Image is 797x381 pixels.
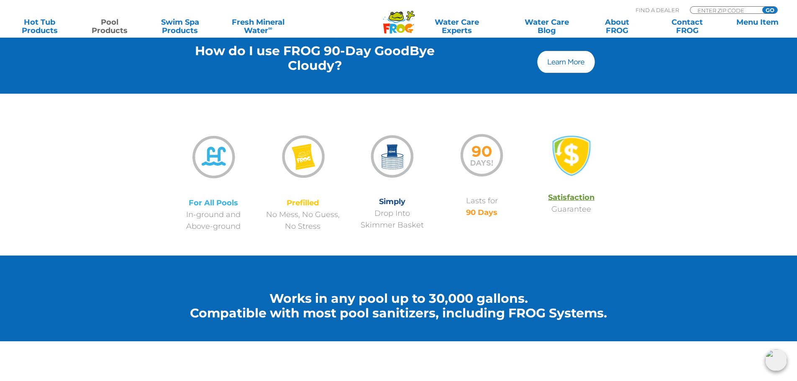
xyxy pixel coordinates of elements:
[456,128,507,182] img: 90 Days_NoCopy
[258,197,348,232] p: No Mess, No Guess, No Stress
[149,18,211,35] a: Swim SpaProducts
[268,25,272,31] sup: ∞
[348,196,437,231] p: Drop Into Skimmer Basket
[189,198,238,207] strong: For All Pools
[219,18,297,35] a: Fresh MineralWater∞
[287,198,319,207] strong: Prefilled
[586,18,648,35] a: AboutFROG
[697,7,753,14] input: Zip Code Form
[437,195,527,218] p: Lasts for
[187,130,240,184] img: For All Pools_NoCopy
[636,6,679,14] p: Find A Dealer
[726,18,789,35] a: Menu Item
[536,49,596,74] img: Blue Learn More
[379,197,405,206] strong: Simply
[406,18,507,35] a: Water CareExperts
[169,43,461,73] h2: How do I use FROG 90-Day GoodBye Cloudy?
[79,18,141,35] a: PoolProducts
[762,7,777,13] input: GO
[275,130,331,184] img: Prefilled_NoCopy
[169,291,629,320] h2: Works in any pool up to 30,000 gallons. Compatible with most pool sanitizers, including FROG Syst...
[466,208,497,217] strong: 90 Days
[548,193,595,202] a: Satisfaction
[765,349,787,371] img: openIcon
[515,18,578,35] a: Water CareBlog
[169,197,258,232] p: In-ground and Above-ground
[656,18,718,35] a: ContactFROG
[8,18,71,35] a: Hot TubProducts
[366,131,418,182] img: Simply_NoCopy
[548,133,595,178] img: money-back1-Satisfaction Guarantee Icon
[527,192,616,215] p: Guarantee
